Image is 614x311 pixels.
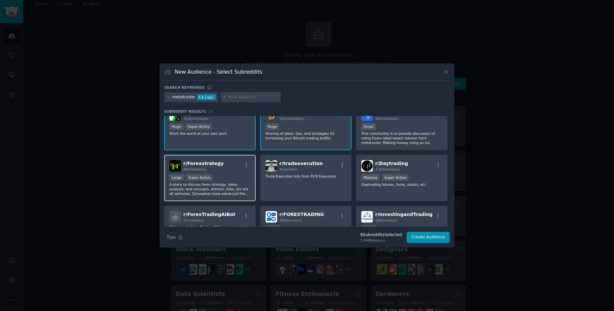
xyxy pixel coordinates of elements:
[360,238,402,243] div: 2.9M Members
[360,232,402,238] div: 9 Subreddit s Selected
[183,161,224,166] span: r/ Forexstrategy
[266,160,277,172] img: tradeexecution
[169,225,250,239] p: Welcome to ForexTradingAIBot — your hub for automated forex trading, AI-driven forex bots, and al...
[279,161,323,166] span: r/ tradeexecution
[407,232,450,243] button: Create Audience
[164,231,185,243] button: Tips
[169,182,250,196] p: A place to discuss forex strategy, ideas, analysis, and concepts. Articles, links, etc are all we...
[169,174,184,181] div: Large
[186,123,212,130] div: Super Active
[375,218,398,222] span: 18k members
[375,161,408,166] span: r/ Daytrading
[169,160,181,172] img: Forexstrategy
[382,174,409,181] div: Super Active
[169,131,250,136] p: Short the world at your own peril.
[266,123,279,130] div: Huge
[169,123,183,130] div: Huge
[208,109,213,113] span: 18
[361,182,442,187] p: Daytrading futures, forex, stocks, etc.
[279,218,302,222] span: 20k members
[266,211,277,223] img: FOREXTRADING
[361,131,442,145] p: This community is to provide discussion of using Forex robot expert advisor from metatrader. Maki...
[172,94,195,100] div: metatrader
[266,174,346,179] p: Trade Execution info from ECN Execution
[186,174,213,181] div: Super Active
[361,174,380,181] div: Massive
[175,68,262,75] h3: New Audience - Select Subreddits
[279,167,298,171] span: 4 members
[361,160,373,172] img: Daytrading
[183,117,208,121] span: 314k members
[266,225,280,232] div: Large
[164,85,205,90] h3: Search keywords
[361,225,376,232] div: Large
[375,167,400,171] span: 4.9M members
[375,212,432,217] span: r/ InvestingandTrading
[361,211,373,223] img: InvestingandTrading
[361,123,375,130] div: Small
[266,131,346,140] p: Sharing of ideas, tips, and strategies for increasing your Bitcoin trading profits
[164,109,206,114] span: Subreddit Results
[183,212,235,217] span: r/ ForexTradingAIBot
[166,234,176,241] span: Tips
[183,218,204,222] span: 55 members
[279,212,324,217] span: r/ FOREXTRADING
[375,117,398,121] span: 405 members
[183,167,206,171] span: 80k members
[228,94,278,100] input: New Keyword
[279,117,304,121] span: 302k members
[197,94,216,100] div: 7.4 / day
